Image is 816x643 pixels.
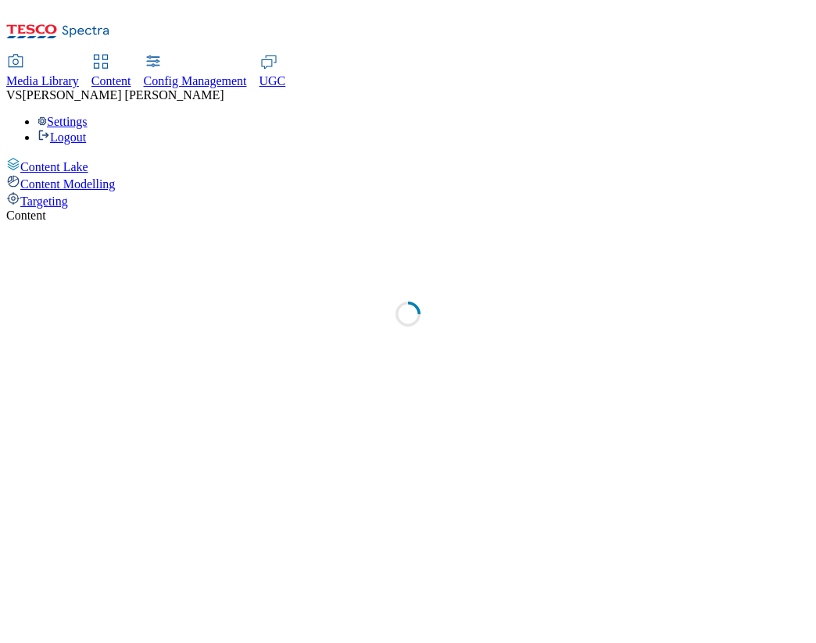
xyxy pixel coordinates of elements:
div: Content [6,209,810,223]
span: Content [91,74,131,88]
a: Content Lake [6,157,810,174]
span: UGC [259,74,286,88]
a: Content [91,55,131,88]
a: Config Management [144,55,247,88]
a: Targeting [6,191,810,209]
span: [PERSON_NAME] [PERSON_NAME] [22,88,224,102]
a: Settings [38,115,88,128]
span: Content Lake [20,160,88,173]
a: Content Modelling [6,174,810,191]
span: Content Modelling [20,177,115,191]
span: Config Management [144,74,247,88]
a: UGC [259,55,286,88]
span: VS [6,88,22,102]
span: Targeting [20,195,68,208]
a: Logout [38,130,86,144]
a: Media Library [6,55,79,88]
span: Media Library [6,74,79,88]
